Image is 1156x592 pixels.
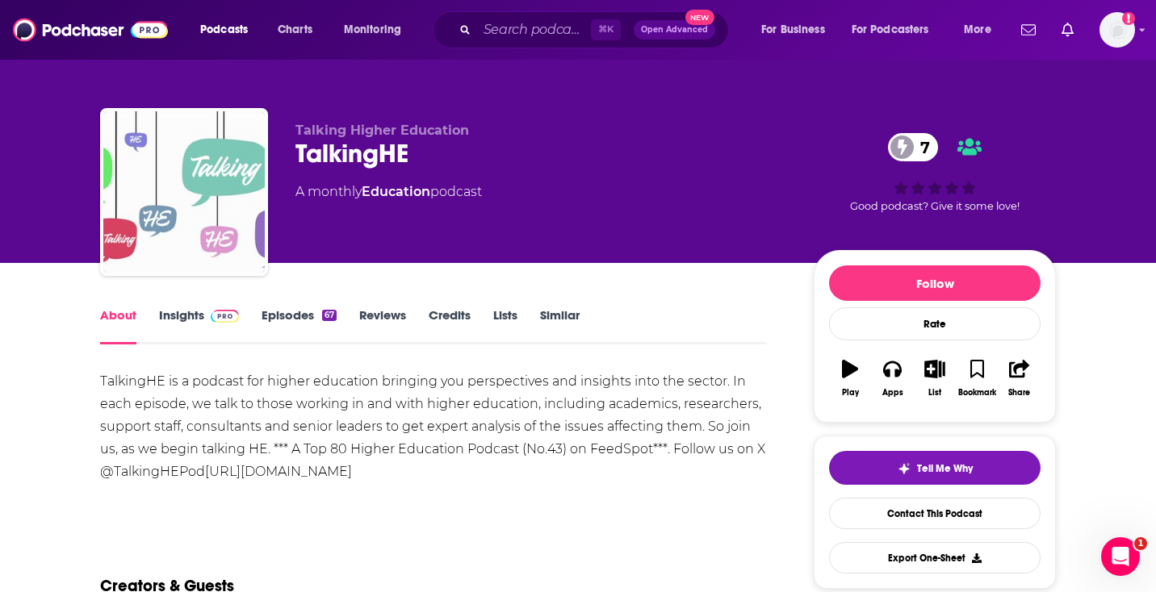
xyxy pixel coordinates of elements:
button: Export One-Sheet [829,542,1041,573]
a: Charts [267,17,322,43]
div: A monthly podcast [295,182,482,202]
span: Podcasts [200,19,248,41]
button: open menu [750,17,845,43]
img: User Profile [1099,12,1135,48]
div: TalkingHE is a podcast for higher education bringing you perspectives and insights into the secto... [100,370,766,483]
a: Contact This Podcast [829,498,1041,529]
button: Share [999,349,1041,407]
span: Tell Me Why [917,462,973,475]
button: List [914,349,956,407]
span: New [685,10,714,25]
span: Monitoring [344,19,401,41]
span: Logged in as systemsteam [1099,12,1135,48]
a: Reviews [359,307,406,344]
div: Bookmark [958,388,996,398]
button: tell me why sparkleTell Me Why [829,451,1041,485]
button: Play [829,349,871,407]
div: 7Good podcast? Give it some love! [814,123,1056,223]
a: Education [362,184,430,199]
div: Search podcasts, credits, & more... [448,11,744,48]
img: Podchaser - Follow, Share and Rate Podcasts [13,15,168,45]
span: For Podcasters [852,19,929,41]
a: 7 [888,133,938,161]
a: Lists [493,307,517,344]
button: Bookmark [956,349,998,407]
div: Apps [882,388,903,398]
div: List [928,388,941,398]
button: open menu [841,17,953,43]
span: Talking Higher Education [295,123,469,138]
button: open menu [953,17,1011,43]
a: Episodes67 [262,307,337,344]
button: Open AdvancedNew [634,20,715,40]
span: 7 [904,133,938,161]
div: Play [842,388,859,398]
div: Rate [829,307,1041,340]
a: Similar [540,307,580,344]
button: open menu [333,17,422,43]
a: InsightsPodchaser Pro [159,307,239,344]
img: Podchaser Pro [211,310,239,323]
a: Show notifications dropdown [1015,16,1042,44]
iframe: Intercom live chat [1101,537,1140,576]
span: Charts [278,19,312,41]
span: More [964,19,991,41]
button: Follow [829,265,1041,301]
svg: Add a profile image [1122,12,1135,25]
button: Apps [871,349,913,407]
span: Open Advanced [641,26,708,34]
a: Credits [429,307,471,344]
span: For Business [761,19,825,41]
input: Search podcasts, credits, & more... [477,17,591,43]
div: 67 [322,310,337,321]
img: TalkingHE [103,111,265,273]
div: Share [1008,388,1030,398]
span: 1 [1134,537,1147,550]
a: Show notifications dropdown [1055,16,1080,44]
a: [URL][DOMAIN_NAME] [205,464,352,479]
img: tell me why sparkle [898,462,911,475]
button: open menu [189,17,269,43]
a: About [100,307,136,344]
button: Show profile menu [1099,12,1135,48]
span: Good podcast? Give it some love! [850,200,1020,212]
span: ⌘ K [591,19,621,40]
